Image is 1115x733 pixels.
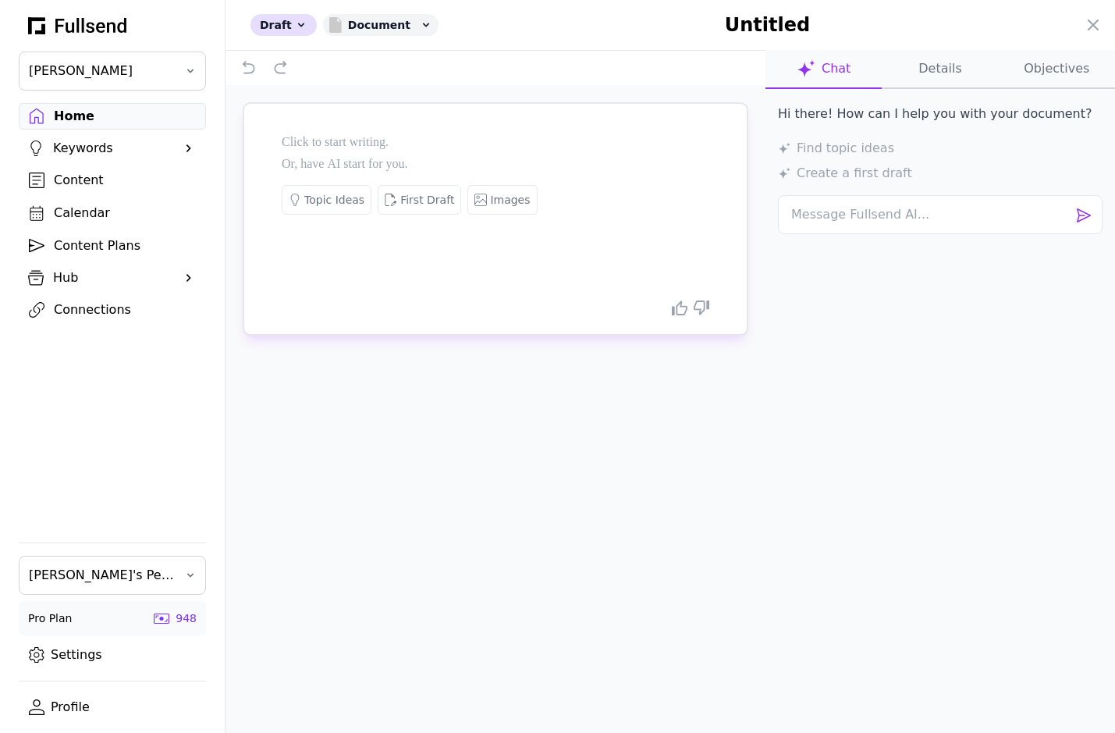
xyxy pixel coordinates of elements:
button: Topic Ideas [282,185,371,215]
button: Objectives [999,50,1115,89]
div: First Draft [400,192,454,208]
div: Draft [250,14,317,36]
button: Details [882,50,998,89]
button: Chat [765,50,882,89]
p: Hi there! How can I help you with your document? [778,105,1092,123]
div: Create a first draft [778,164,1103,183]
div: Topic Ideas [304,192,364,208]
div: Document [323,14,439,36]
h1: Untitled [551,12,984,37]
button: First Draft [378,185,461,215]
button: Images [467,185,537,215]
div: Find topic ideas [778,139,1103,158]
div: Images [490,192,530,208]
